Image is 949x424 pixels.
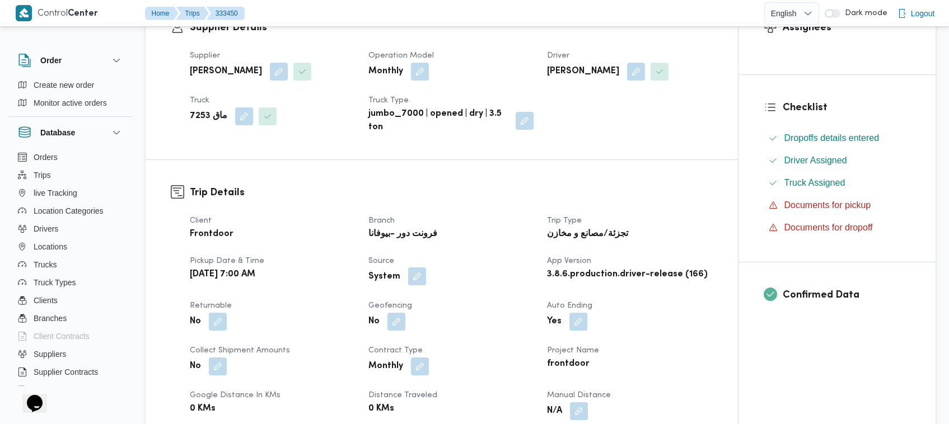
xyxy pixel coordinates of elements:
[190,185,713,200] h3: Trip Details
[190,228,233,241] b: Frontdoor
[547,268,708,281] b: 3.8.6.production.driver-release (166)
[40,126,75,139] h3: Database
[784,131,880,145] span: Dropoffs details entered
[190,20,713,35] h3: Supplier Details
[207,7,245,20] button: 333450
[783,288,911,303] h3: Confirmed Data
[13,202,128,220] button: Location Categories
[34,383,62,397] span: Devices
[764,196,911,214] button: Documents for pickup
[547,228,628,241] b: تجزئة/مصانع و مخازن
[764,152,911,169] button: Driver Assigned
[34,276,76,289] span: Truck Types
[764,129,911,147] button: Dropoffs details entered
[368,360,403,373] b: Monthly
[34,365,98,379] span: Supplier Contracts
[368,217,395,224] span: Branch
[190,402,216,416] b: 0 KMs
[34,150,58,164] span: Orders
[34,312,67,325] span: Branches
[13,327,128,345] button: Client Contracts
[784,178,845,187] span: Truck Assigned
[16,5,32,21] img: X8yXhbKr1z7QwAAAABJRU5ErkJggg==
[190,302,232,309] span: Returnable
[784,133,880,143] span: Dropoffs details entered
[368,270,400,284] b: System
[34,78,94,92] span: Create new order
[547,315,562,328] b: Yes
[547,217,582,224] span: Trip Type
[547,357,590,371] b: frontdoor
[547,302,592,309] span: Auto Ending
[34,204,104,218] span: Location Categories
[13,220,128,238] button: Drivers
[34,240,67,253] span: Locations
[190,217,212,224] span: Client
[547,347,599,354] span: Project Name
[13,363,128,381] button: Supplier Contracts
[547,52,569,59] span: Driver
[190,268,255,281] b: [DATE] 7:00 AM
[784,154,847,167] span: Driver Assigned
[190,347,290,354] span: Collect Shipment Amounts
[368,97,409,104] span: Truck Type
[893,2,939,25] button: Logout
[9,148,132,390] div: Database
[34,222,58,235] span: Drivers
[13,291,128,309] button: Clients
[547,65,619,78] b: [PERSON_NAME]
[190,52,220,59] span: Supplier
[764,174,911,192] button: Truck Assigned
[368,228,437,241] b: فرونت دور -بيوفانا
[34,258,57,271] span: Trucks
[190,97,209,104] span: Truck
[13,166,128,184] button: Trips
[34,96,107,110] span: Monitor active orders
[34,347,66,361] span: Suppliers
[784,223,873,232] span: Documents for dropoff
[68,10,98,18] b: Center
[34,186,77,200] span: live Tracking
[911,7,935,20] span: Logout
[368,52,434,59] span: Operation Model
[368,392,437,399] span: Distance Traveled
[547,257,591,265] span: App Version
[190,360,201,373] b: No
[783,100,911,115] h3: Checklist
[145,7,179,20] button: Home
[784,200,871,210] span: Documents for pickup
[368,347,423,354] span: Contract Type
[368,65,403,78] b: Monthly
[368,302,412,309] span: Geofencing
[368,107,508,134] b: jumbo_7000 | opened | dry | 3.5 ton
[13,148,128,166] button: Orders
[18,126,123,139] button: Database
[764,219,911,237] button: Documents for dropoff
[547,404,562,418] b: N/A
[190,392,281,399] span: Google distance in KMs
[368,257,394,265] span: Source
[13,309,128,327] button: Branches
[34,294,58,307] span: Clients
[783,20,911,35] h3: Assignees
[34,329,90,343] span: Client Contracts
[13,345,128,363] button: Suppliers
[368,402,394,416] b: 0 KMs
[40,54,62,67] h3: Order
[13,256,128,274] button: Trucks
[13,76,128,94] button: Create new order
[13,94,128,112] button: Monitor active orders
[784,199,871,212] span: Documents for pickup
[190,110,227,123] b: ماق 7253
[13,381,128,399] button: Devices
[11,379,47,413] iframe: chat widget
[18,54,123,67] button: Order
[13,238,128,256] button: Locations
[190,65,262,78] b: [PERSON_NAME]
[840,9,887,18] span: Dark mode
[13,274,128,291] button: Truck Types
[13,184,128,202] button: live Tracking
[9,76,132,116] div: Order
[784,156,847,165] span: Driver Assigned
